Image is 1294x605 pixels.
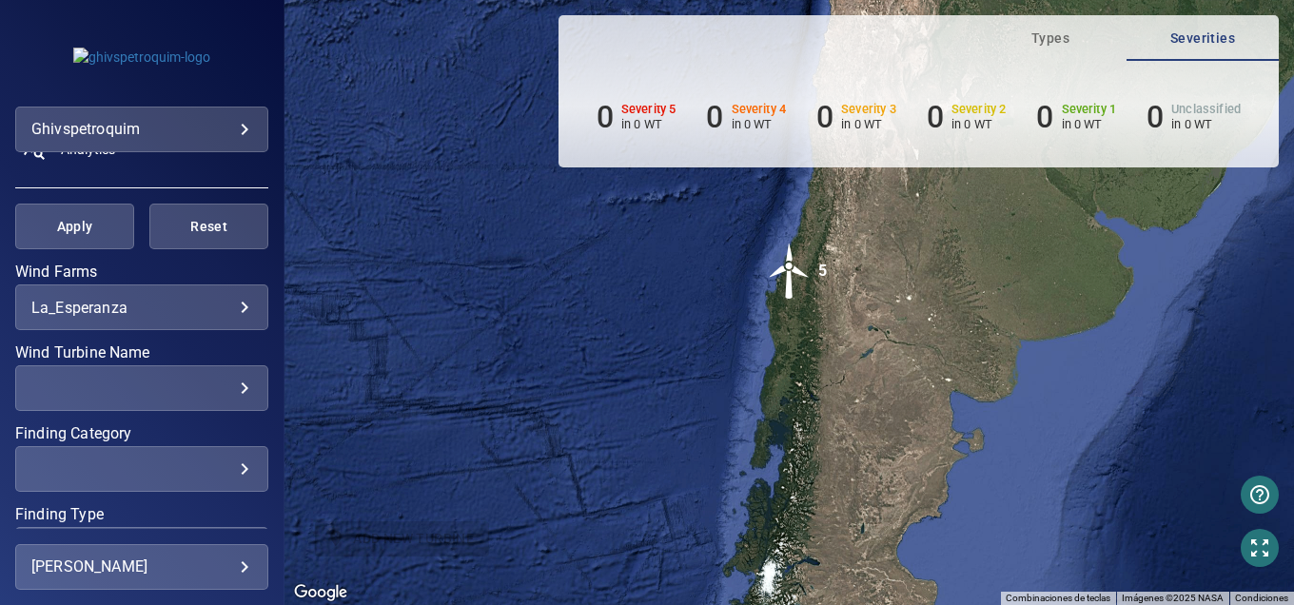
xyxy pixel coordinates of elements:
button: Combinaciones de teclas [1006,592,1110,605]
label: Wind Farms [15,264,268,280]
a: Condiciones (se abre en una nueva pestaña) [1235,593,1288,603]
h6: 0 [816,99,833,135]
div: [PERSON_NAME] [31,552,252,582]
span: Imágenes ©2025 NASA [1122,593,1224,603]
h6: Severity 3 [841,103,896,116]
button: Apply [15,204,134,249]
label: Finding Category [15,426,268,441]
h6: 0 [1036,99,1053,135]
span: Apply [39,215,110,239]
p: in 0 WT [732,117,787,131]
label: Wind Turbine Name [15,345,268,361]
li: Severity 2 [927,99,1007,135]
div: Wind Turbine Name [15,365,268,411]
h6: Severity 2 [951,103,1007,116]
span: Types [986,27,1115,50]
a: Abrir esta área en Google Maps (se abre en una ventana nueva) [289,580,352,605]
p: in 0 WT [1062,117,1117,131]
p: in 0 WT [1171,117,1241,131]
div: Finding Category [15,446,268,492]
gmp-advanced-marker: 5 [761,243,818,302]
p: in 0 WT [621,117,676,131]
p: in 0 WT [841,117,896,131]
img: Google [289,580,352,605]
h6: 0 [927,99,944,135]
h6: 0 [1147,99,1164,135]
img: windFarmIcon.svg [761,243,818,300]
span: Severities [1138,27,1267,50]
h6: Severity 4 [732,103,787,116]
div: Wind Farms [15,284,268,330]
div: ghivspetroquim [31,114,252,145]
li: Severity 4 [706,99,786,135]
h6: Unclassified [1171,103,1241,116]
label: Finding Type [15,507,268,522]
div: La_Esperanza [31,299,252,317]
div: ghivspetroquim [15,107,268,152]
h6: 0 [597,99,614,135]
button: Reset [149,204,268,249]
span: Reset [173,215,245,239]
div: 5 [818,243,827,300]
li: Severity 1 [1036,99,1116,135]
h6: Severity 5 [621,103,676,116]
p: in 0 WT [951,117,1007,131]
div: Finding Type [15,527,268,573]
h6: 0 [706,99,723,135]
li: Severity 5 [597,99,676,135]
img: ghivspetroquim-logo [73,48,210,67]
li: Severity Unclassified [1147,99,1241,135]
h6: Severity 1 [1062,103,1117,116]
li: Severity 3 [816,99,896,135]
